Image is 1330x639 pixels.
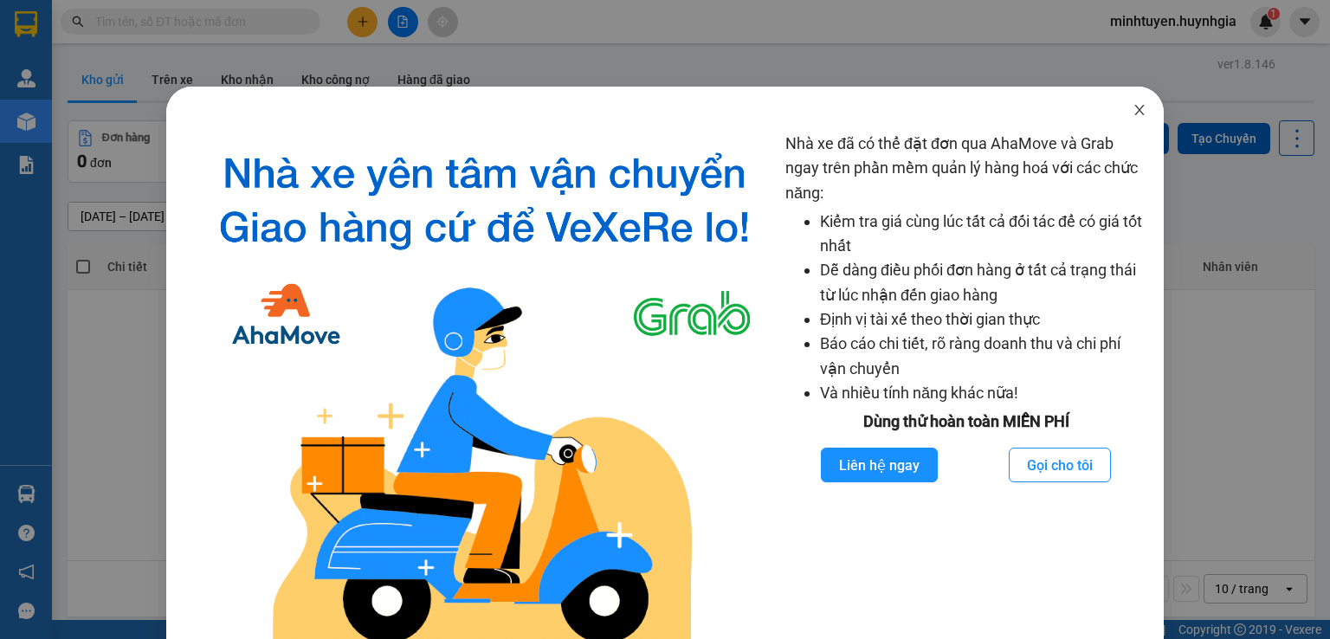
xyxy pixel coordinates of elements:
[820,258,1146,307] li: Dễ dàng điều phối đơn hàng ở tất cả trạng thái từ lúc nhận đến giao hàng
[1009,448,1111,482] button: Gọi cho tôi
[1115,87,1164,135] button: Close
[820,210,1146,259] li: Kiểm tra giá cùng lúc tất cả đối tác để có giá tốt nhất
[785,410,1146,434] div: Dùng thử hoàn toàn MIỄN PHÍ
[821,448,938,482] button: Liên hệ ngay
[820,307,1146,332] li: Định vị tài xế theo thời gian thực
[1133,103,1146,117] span: close
[1027,455,1093,476] span: Gọi cho tôi
[820,381,1146,405] li: Và nhiều tính năng khác nữa!
[839,455,920,476] span: Liên hệ ngay
[820,332,1146,381] li: Báo cáo chi tiết, rõ ràng doanh thu và chi phí vận chuyển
